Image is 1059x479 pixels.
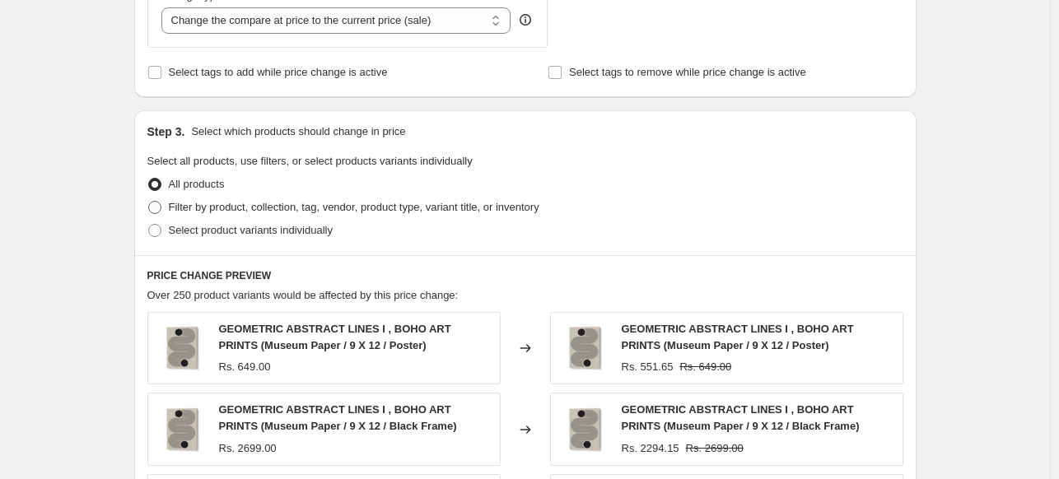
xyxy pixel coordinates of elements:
span: Over 250 product variants would be affected by this price change: [147,289,459,301]
img: gallerywrap-resized_212f066c-7c3d-4415-9b16-553eb73bee29_80x.jpg [559,323,609,373]
span: Filter by product, collection, tag, vendor, product type, variant title, or inventory [169,201,539,213]
h6: PRICE CHANGE PREVIEW [147,269,903,282]
span: GEOMETRIC ABSTRACT LINES I , BOHO ART PRINTS (Museum Paper / 9 X 12 / Poster) [219,323,451,351]
span: GEOMETRIC ABSTRACT LINES I , BOHO ART PRINTS (Museum Paper / 9 X 12 / Poster) [622,323,854,351]
div: help [517,12,534,28]
span: Select tags to remove while price change is active [569,66,806,78]
img: gallerywrap-resized_212f066c-7c3d-4415-9b16-553eb73bee29_80x.jpg [156,323,206,373]
div: Rs. 649.00 [219,359,271,375]
div: Rs. 551.65 [622,359,674,375]
span: GEOMETRIC ABSTRACT LINES I , BOHO ART PRINTS (Museum Paper / 9 X 12 / Black Frame) [622,403,860,432]
span: Select product variants individually [169,224,333,236]
span: Select tags to add while price change is active [169,66,388,78]
h2: Step 3. [147,123,185,140]
span: Select all products, use filters, or select products variants individually [147,155,473,167]
div: Rs. 2294.15 [622,440,679,457]
img: gallerywrap-resized_212f066c-7c3d-4415-9b16-553eb73bee29_80x.jpg [559,405,609,454]
p: Select which products should change in price [191,123,405,140]
strike: Rs. 2699.00 [686,440,744,457]
img: gallerywrap-resized_212f066c-7c3d-4415-9b16-553eb73bee29_80x.jpg [156,405,206,454]
div: Rs. 2699.00 [219,440,277,457]
span: GEOMETRIC ABSTRACT LINES I , BOHO ART PRINTS (Museum Paper / 9 X 12 / Black Frame) [219,403,457,432]
span: All products [169,178,225,190]
strike: Rs. 649.00 [679,359,731,375]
